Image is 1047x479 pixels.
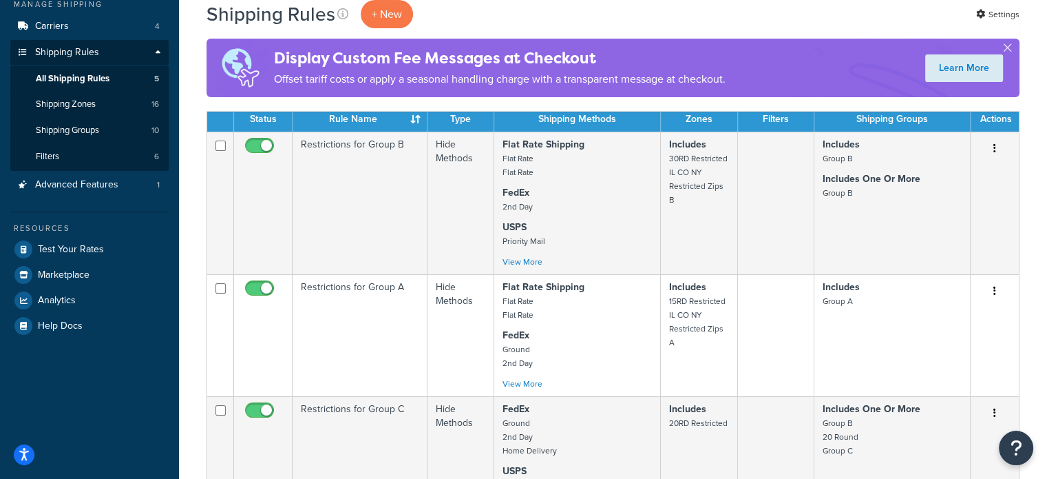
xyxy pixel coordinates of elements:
th: Shipping Groups [814,107,971,132]
li: Advanced Features [10,172,169,198]
th: Shipping Methods [494,107,661,132]
span: 4 [155,21,160,32]
span: All Shipping Rules [36,73,109,85]
small: 20RD Restricted [669,417,728,429]
a: Test Your Rates [10,237,169,262]
p: Offset tariff costs or apply a seasonal handling charge with a transparent message at checkout. [274,70,726,89]
strong: FedEx [503,185,529,200]
span: Shipping Groups [36,125,99,136]
span: Shipping Zones [36,99,96,110]
li: Carriers [10,14,169,39]
small: Flat Rate Flat Rate [503,152,533,179]
span: Test Your Rates [38,244,104,256]
span: 6 [154,151,159,163]
strong: Includes [823,137,860,152]
span: Analytics [38,295,76,307]
a: View More [503,256,542,268]
div: Resources [10,223,169,234]
a: Learn More [925,54,1003,82]
a: View More [503,378,542,390]
td: Restrictions for Group A [293,274,427,396]
small: Group B [823,152,852,165]
small: 30RD Restricted IL CO NY Restricted Zips B [669,152,728,206]
span: Advanced Features [35,179,118,191]
h1: Shipping Rules [207,1,335,28]
h4: Display Custom Fee Messages at Checkout [274,47,726,70]
a: Settings [976,5,1019,24]
small: Ground 2nd Day Home Delivery [503,417,557,457]
span: Carriers [35,21,69,32]
strong: FedEx [503,402,529,416]
th: Filters [738,107,815,132]
li: Shipping Groups [10,118,169,143]
strong: Flat Rate Shipping [503,137,584,152]
small: Group B 20 Round Group C [823,417,858,457]
td: Restrictions for Group B [293,132,427,274]
button: Open Resource Center [999,431,1033,465]
th: Status [234,107,293,132]
li: Filters [10,144,169,170]
th: Actions [971,107,1019,132]
li: Shipping Zones [10,92,169,117]
span: 5 [154,73,159,85]
th: Zones [661,107,738,132]
th: Type [427,107,494,132]
small: Flat Rate Flat Rate [503,295,533,321]
strong: USPS [503,220,527,234]
a: Advanced Features 1 [10,172,169,198]
strong: Includes [669,137,706,152]
li: Shipping Rules [10,40,169,171]
a: Analytics [10,288,169,313]
a: Shipping Zones 16 [10,92,169,117]
span: Shipping Rules [35,47,99,59]
strong: Flat Rate Shipping [503,280,584,294]
td: Hide Methods [427,274,494,396]
small: 15RD Restricted IL CO NY Restricted Zips A [669,295,726,349]
strong: FedEx [503,328,529,343]
small: Ground 2nd Day [503,343,533,369]
small: 2nd Day [503,201,533,213]
strong: USPS [503,464,527,478]
a: Marketplace [10,263,169,287]
img: duties-banner-06bc72dcb5fe05cb3f9472aba00be2ae8eb53ab6f0d8bb03d382ba314ac3c341.png [207,39,274,97]
a: Shipping Groups 10 [10,118,169,143]
a: Help Docs [10,314,169,338]
strong: Includes [823,280,860,294]
th: Rule Name : activate to sort column ascending [293,107,427,132]
span: 1 [157,179,160,191]
span: Help Docs [38,320,83,332]
li: All Shipping Rules [10,66,169,92]
small: Priority Mail [503,235,545,247]
span: 10 [151,125,159,136]
a: Shipping Rules [10,40,169,65]
span: Marketplace [38,269,89,281]
a: Carriers 4 [10,14,169,39]
span: Filters [36,151,59,163]
strong: Includes [669,280,706,294]
strong: Includes One Or More [823,172,920,186]
span: 16 [151,99,159,110]
a: Filters 6 [10,144,169,170]
strong: Includes One Or More [823,402,920,416]
td: Hide Methods [427,132,494,274]
a: All Shipping Rules 5 [10,66,169,92]
small: Group B [823,187,852,199]
strong: Includes [669,402,706,416]
small: Group A [823,295,853,307]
